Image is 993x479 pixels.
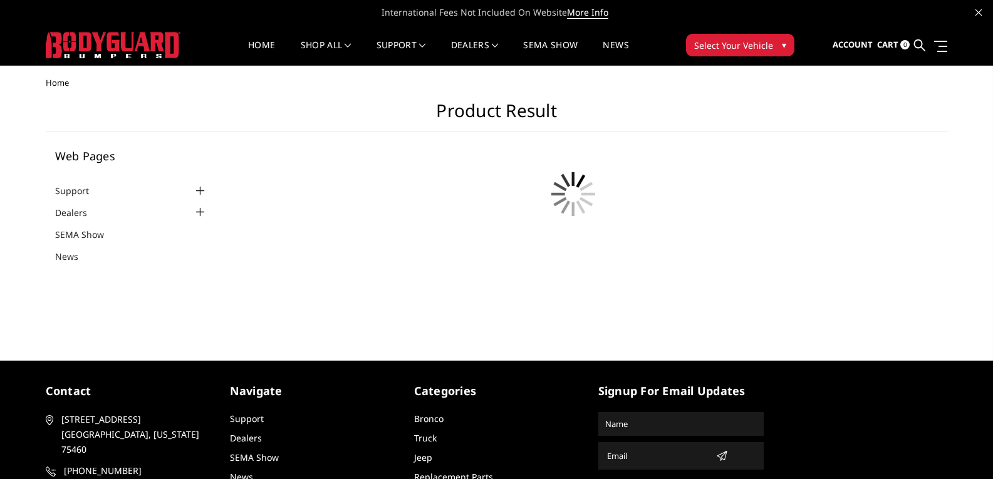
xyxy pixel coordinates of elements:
[55,228,120,241] a: SEMA Show
[46,77,69,88] span: Home
[301,41,351,65] a: shop all
[877,39,898,50] span: Cart
[61,412,207,457] span: [STREET_ADDRESS] [GEOGRAPHIC_DATA], [US_STATE] 75460
[686,34,794,56] button: Select Your Vehicle
[414,413,444,425] a: Bronco
[55,150,208,162] h5: Web Pages
[414,383,580,399] h5: Categories
[230,383,395,399] h5: Navigate
[600,414,762,434] input: Name
[603,41,628,65] a: News
[64,463,209,478] span: [PHONE_NUMBER]
[782,38,786,51] span: ▾
[833,28,873,62] a: Account
[542,163,605,225] img: preloader.gif
[451,41,499,65] a: Dealers
[230,413,264,425] a: Support
[55,184,105,197] a: Support
[55,250,94,263] a: News
[230,451,279,463] a: SEMA Show
[414,432,437,444] a: Truck
[46,463,211,478] a: [PHONE_NUMBER]
[248,41,275,65] a: Home
[833,39,873,50] span: Account
[900,40,910,49] span: 0
[230,432,262,444] a: Dealers
[46,32,180,58] img: BODYGUARD BUMPERS
[877,28,910,62] a: Cart 0
[602,446,711,466] input: Email
[377,41,426,65] a: Support
[414,451,432,463] a: Jeep
[694,39,773,52] span: Select Your Vehicle
[567,6,608,19] a: More Info
[55,206,103,219] a: Dealers
[46,383,211,399] h5: contact
[46,100,948,131] h1: Product Result
[598,383,764,399] h5: signup for email updates
[523,41,578,65] a: SEMA Show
